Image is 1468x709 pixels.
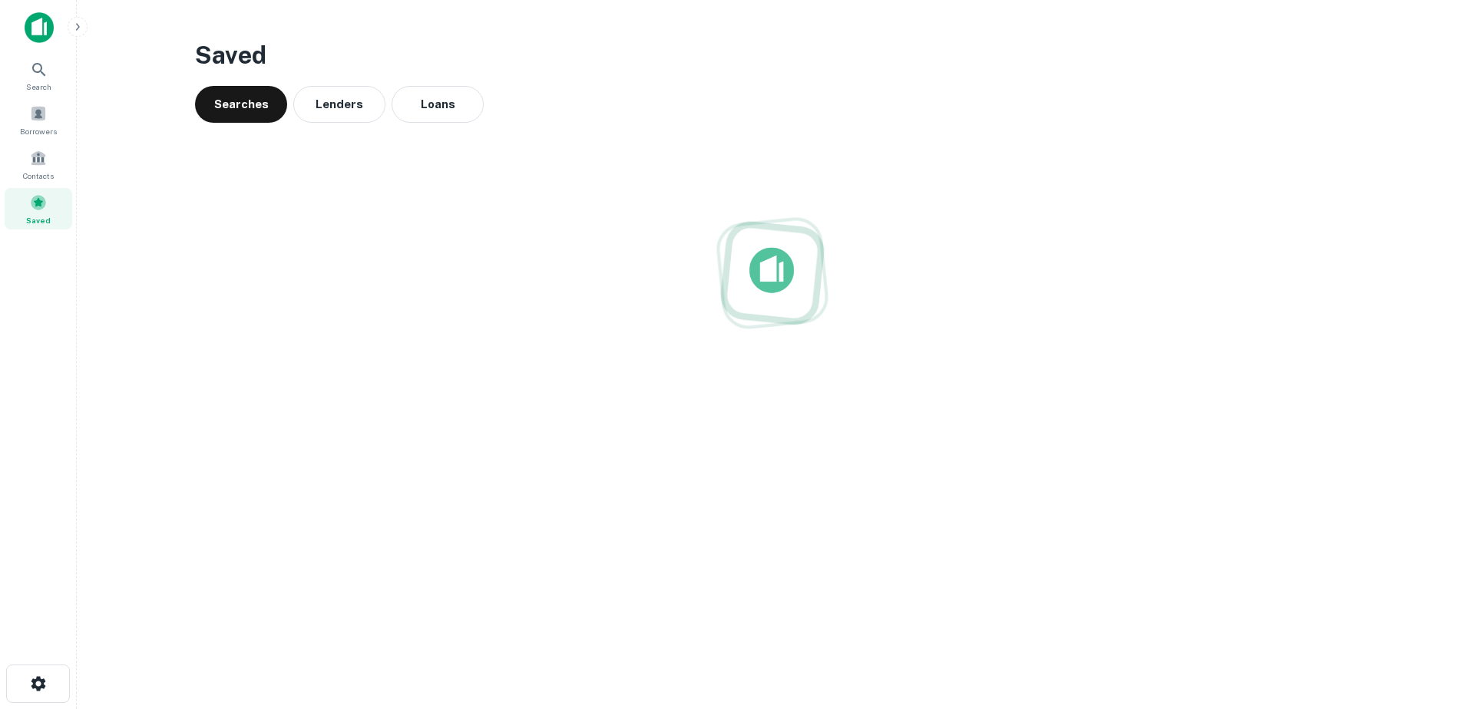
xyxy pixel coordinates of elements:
button: Searches [195,86,287,123]
a: Saved [5,188,72,229]
button: Loans [392,86,484,123]
a: Search [5,54,72,96]
span: Borrowers [20,125,57,137]
a: Contacts [5,143,72,185]
img: capitalize-icon.png [25,12,54,43]
span: Saved [26,214,51,226]
span: Search [26,81,51,93]
iframe: Chat Widget [1391,586,1468,660]
h3: Saved [195,37,1350,74]
span: Contacts [23,170,54,182]
button: Lenders [293,86,385,123]
a: Borrowers [5,99,72,140]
